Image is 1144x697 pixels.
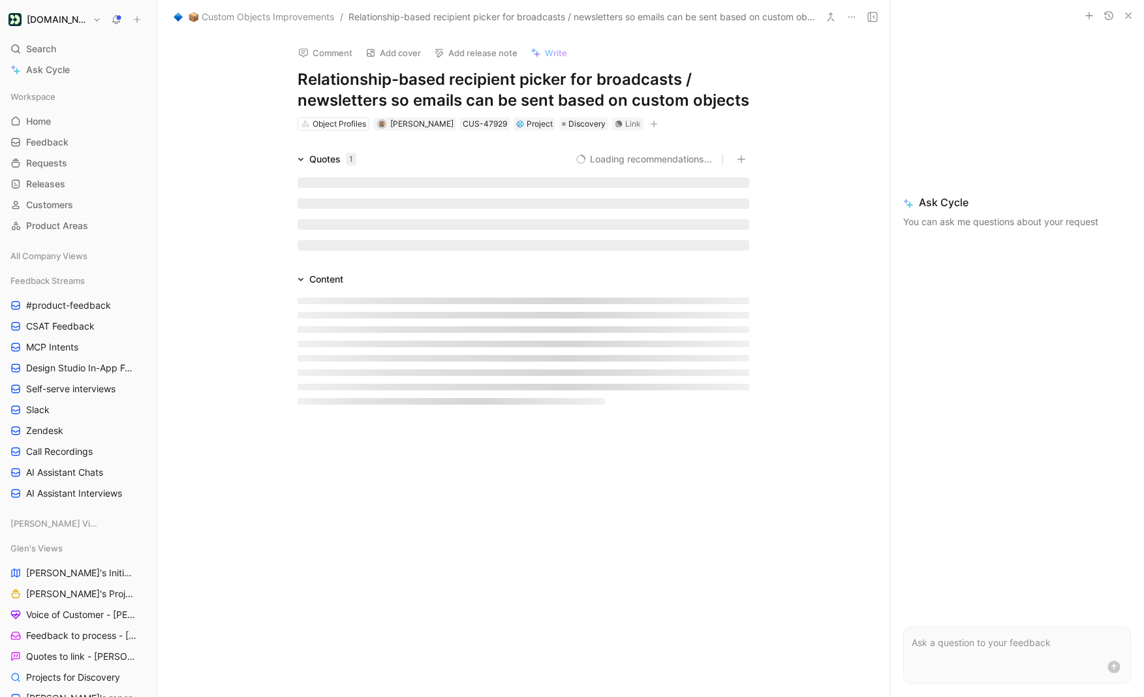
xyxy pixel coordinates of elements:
[10,90,55,103] span: Workspace
[5,563,151,583] a: [PERSON_NAME]'s Initiatives
[26,671,120,684] span: Projects for Discovery
[428,44,523,62] button: Add release note
[545,47,567,59] span: Write
[26,198,73,211] span: Customers
[5,584,151,604] a: [PERSON_NAME]'s Projects
[516,120,524,128] img: 💠
[10,249,87,262] span: All Company Views
[292,151,362,167] div: Quotes1
[26,445,93,458] span: Call Recordings
[5,538,151,558] div: Glen's Views
[5,271,151,503] div: Feedback Streams#product-feedbackCSAT FeedbackMCP IntentsDesign Studio In-App FeedbackSelf-serve ...
[26,424,63,437] span: Zendesk
[26,403,50,416] span: Slack
[5,358,151,378] a: Design Studio In-App Feedback
[27,14,87,25] h1: [DOMAIN_NAME]
[5,463,151,482] a: AI Assistant Chats
[26,178,65,191] span: Releases
[26,566,134,580] span: [PERSON_NAME]'s Initiatives
[26,157,67,170] span: Requests
[378,120,385,127] img: avatar
[26,382,116,395] span: Self-serve interviews
[174,12,183,22] img: 🔷
[5,400,151,420] a: Slack
[26,487,122,500] span: AI Assistant Interviews
[5,668,151,687] a: Projects for Discovery
[625,117,641,131] div: Link
[576,151,712,167] button: Loading recommendations...
[188,9,334,25] span: 📦 Custom Objects Improvements
[26,320,95,333] span: CSAT Feedback
[26,466,103,479] span: AI Assistant Chats
[514,117,555,131] div: 💠Project
[26,587,134,600] span: [PERSON_NAME]'s Projects
[5,60,151,80] a: Ask Cycle
[5,296,151,315] a: #product-feedback
[5,10,104,29] button: Customer.io[DOMAIN_NAME]
[903,194,1131,210] span: Ask Cycle
[26,629,138,642] span: Feedback to process - [PERSON_NAME]
[5,317,151,336] a: CSAT Feedback
[463,117,507,131] div: CUS-47929
[5,514,151,533] div: [PERSON_NAME] Views
[516,117,553,131] div: Project
[292,271,348,287] div: Content
[5,87,151,106] div: Workspace
[26,41,56,57] span: Search
[5,337,151,357] a: MCP Intents
[5,153,151,173] a: Requests
[360,44,427,62] button: Add cover
[5,174,151,194] a: Releases
[5,514,151,537] div: [PERSON_NAME] Views
[26,341,78,354] span: MCP Intents
[5,195,151,215] a: Customers
[292,44,358,62] button: Comment
[5,246,151,270] div: All Company Views
[348,9,816,25] span: Relationship-based recipient picker for broadcasts / newsletters so emails can be sent based on c...
[340,9,343,25] span: /
[559,117,608,131] div: Discovery
[568,117,606,131] span: Discovery
[10,274,85,287] span: Feedback Streams
[5,39,151,59] div: Search
[26,62,70,78] span: Ask Cycle
[903,214,1131,230] p: You can ask me questions about your request
[309,271,343,287] div: Content
[5,647,151,666] a: Quotes to link - [PERSON_NAME]
[5,216,151,236] a: Product Areas
[26,115,51,128] span: Home
[313,117,366,131] div: Object Profiles
[26,136,69,149] span: Feedback
[10,542,63,555] span: Glen's Views
[525,44,573,62] button: Write
[26,299,111,312] span: #product-feedback
[5,112,151,131] a: Home
[5,132,151,152] a: Feedback
[5,246,151,266] div: All Company Views
[298,69,749,111] h1: Relationship-based recipient picker for broadcasts / newsletters so emails can be sent based on c...
[10,517,99,530] span: [PERSON_NAME] Views
[5,484,151,503] a: AI Assistant Interviews
[8,13,22,26] img: Customer.io
[26,219,88,232] span: Product Areas
[5,421,151,441] a: Zendesk
[170,9,337,25] button: 🔷📦 Custom Objects Improvements
[5,271,151,290] div: Feedback Streams
[26,608,137,621] span: Voice of Customer - [PERSON_NAME]
[5,605,151,625] a: Voice of Customer - [PERSON_NAME]
[26,362,136,375] span: Design Studio In-App Feedback
[26,650,136,663] span: Quotes to link - [PERSON_NAME]
[346,153,356,166] div: 1
[5,379,151,399] a: Self-serve interviews
[390,119,454,129] span: [PERSON_NAME]
[309,151,356,167] div: Quotes
[5,626,151,645] a: Feedback to process - [PERSON_NAME]
[5,442,151,461] a: Call Recordings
